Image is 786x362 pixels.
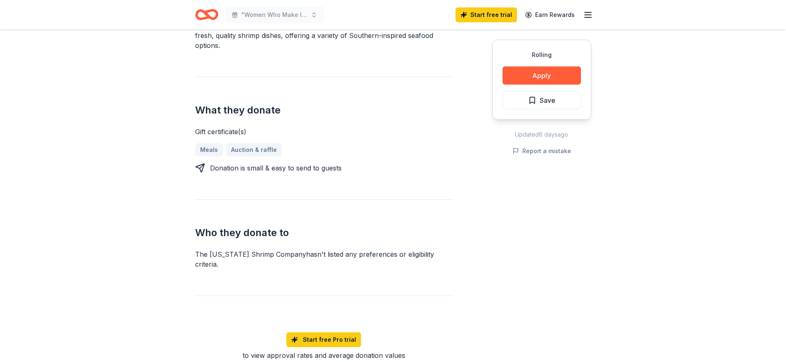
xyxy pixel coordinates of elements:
[210,163,342,173] div: Donation is small & easy to send to guests
[456,7,517,22] a: Start free trial
[195,249,453,269] div: The [US_STATE] Shrimp Company hasn ' t listed any preferences or eligibility criteria.
[503,91,581,109] button: Save
[520,7,580,22] a: Earn Rewards
[195,5,218,24] a: Home
[226,143,282,156] a: Auction & raffle
[492,130,591,140] div: Updated 6 days ago
[512,146,571,156] button: Report a mistake
[286,332,361,347] a: Start free Pro trial
[540,95,555,106] span: Save
[195,21,453,50] div: The [US_STATE] Shrimp Company is a cozy seafood restaurant, specializing in fresh, quality shrimp...
[195,143,223,156] a: Meals
[503,66,581,85] button: Apply
[225,7,324,23] button: "Women Who Make It Happen" Scholarship Fundraiser
[195,104,453,117] h2: What they donate
[195,350,453,360] div: to view approval rates and average donation values
[241,10,307,20] span: "Women Who Make It Happen" Scholarship Fundraiser
[195,127,453,137] div: Gift certificate(s)
[195,226,453,239] h2: Who they donate to
[503,50,581,60] div: Rolling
